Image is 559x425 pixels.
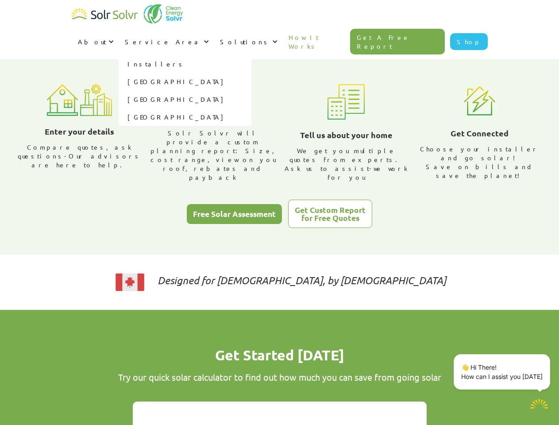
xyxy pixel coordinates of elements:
div: Solutions [220,37,270,46]
a: Get A Free Report [350,29,445,54]
div: About [72,28,119,55]
a: [GEOGRAPHIC_DATA] [119,108,251,126]
div: Choose your installer and go solar! Save on bills and save the planet! [416,144,543,180]
h3: Get Connected [451,127,509,140]
div: We get you multiple quotes from experts. Ask us to assist-we work for you [283,146,410,182]
nav: Service Area [119,55,251,126]
a: How It Works [282,24,351,59]
a: [GEOGRAPHIC_DATA] [119,73,251,90]
a: Installers [119,55,251,73]
div: Compare quotes, ask questions-Our advisors are here to help. [16,143,143,169]
a: Shop [450,33,488,50]
h1: Get Started [DATE] [89,345,470,365]
a: Free Solar Assessment [187,204,282,224]
p: 👋 Hi There! How can I assist you [DATE] [461,363,543,381]
p: Designed for [DEMOGRAPHIC_DATA], by [DEMOGRAPHIC_DATA] [158,276,446,285]
div: Solr Solvr will provide a custom planning report: Size, cost range, view on you roof, rebates and... [150,128,276,182]
div: Service Area [125,37,201,46]
div: Try our quick solar calculator to find out how much you can save from going solar [89,372,470,382]
a: [GEOGRAPHIC_DATA] [119,90,251,108]
h3: Tell us about your home [300,128,393,142]
a: Get Custom Reportfor Free Quotes [288,200,372,228]
img: 1702586718.png [528,394,550,416]
h3: Enter your details [45,125,114,138]
div: Free Solar Assessment [193,210,276,218]
button: Open chatbot widget [528,394,550,416]
div: Solutions [214,28,282,55]
div: Service Area [119,28,214,55]
div: Get Custom Report for Free Quotes [295,206,366,221]
div: About [78,37,106,46]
